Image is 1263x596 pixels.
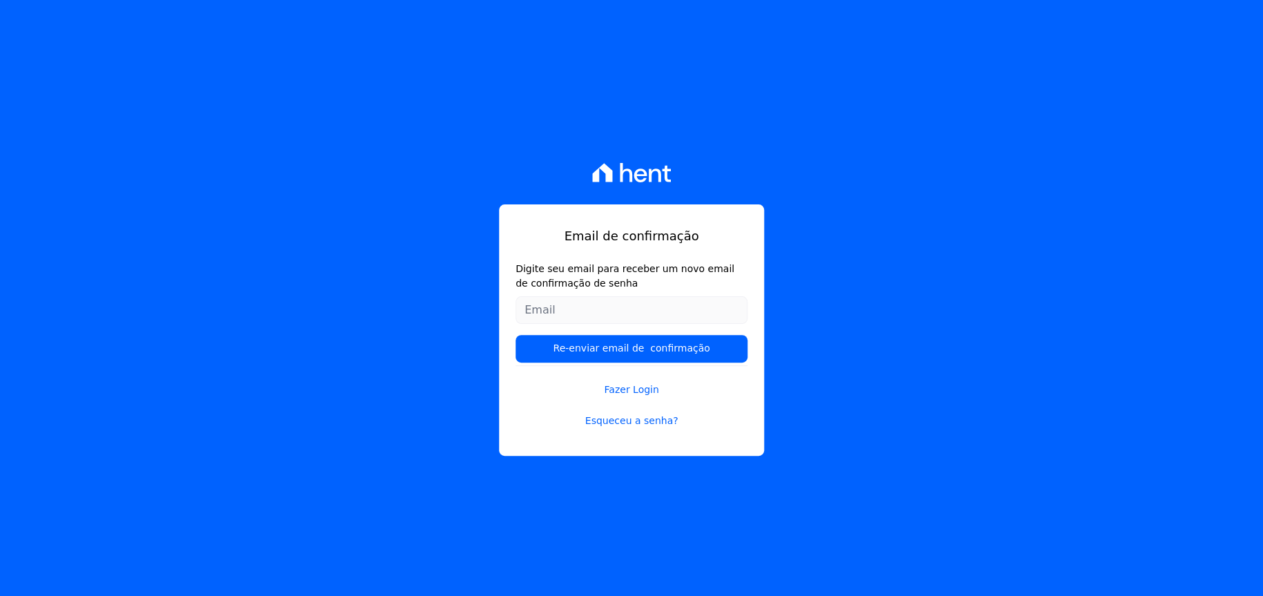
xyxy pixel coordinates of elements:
[516,335,747,363] input: Re-enviar email de confirmação
[516,262,747,291] label: Digite seu email para receber um novo email de confirmação de senha
[516,414,747,428] a: Esqueceu a senha?
[516,227,747,245] h1: Email de confirmação
[516,365,747,397] a: Fazer Login
[516,296,747,324] input: Email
